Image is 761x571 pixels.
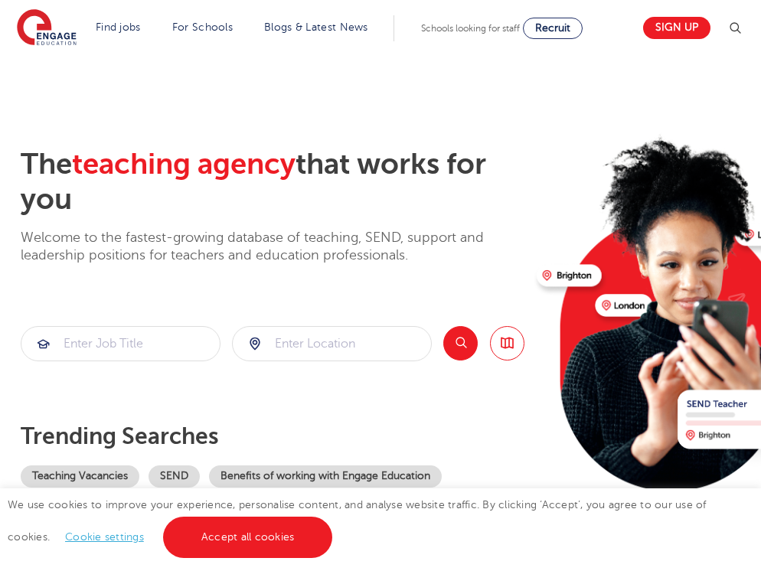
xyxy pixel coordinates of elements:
a: Sign up [643,17,710,39]
a: Recruit [523,18,583,39]
a: Find jobs [96,21,141,33]
div: Submit [21,326,220,361]
div: Submit [232,326,432,361]
a: Cookie settings [65,531,144,543]
a: Accept all cookies [163,517,333,558]
p: Trending searches [21,423,524,450]
p: Welcome to the fastest-growing database of teaching, SEND, support and leadership positions for t... [21,229,524,265]
img: Engage Education [17,9,77,47]
input: Submit [233,327,431,361]
input: Submit [21,327,220,361]
a: Blogs & Latest News [264,21,368,33]
a: For Schools [172,21,233,33]
span: Schools looking for staff [421,23,520,34]
button: Search [443,326,478,361]
span: We use cookies to improve your experience, personalise content, and analyse website traffic. By c... [8,499,707,543]
span: Recruit [535,22,570,34]
a: Teaching Vacancies [21,465,139,488]
a: Benefits of working with Engage Education [209,465,442,488]
h2: The that works for you [21,147,524,217]
a: SEND [149,465,200,488]
span: teaching agency [72,148,296,181]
